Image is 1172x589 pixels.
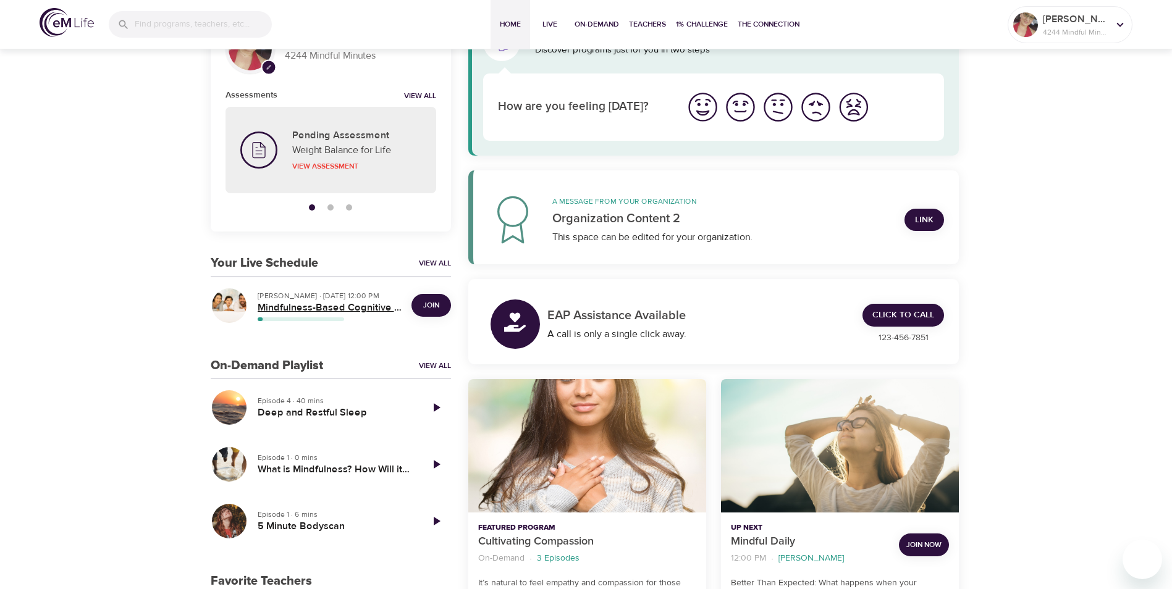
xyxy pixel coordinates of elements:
p: 4244 Mindful Minutes [285,49,436,63]
button: I'm feeling ok [759,88,797,126]
p: Cultivating Compassion [478,533,696,550]
span: Home [495,18,525,31]
h5: Deep and Restful Sleep [258,406,411,419]
div: A call is only a single click away. [547,327,848,341]
input: Find programs, teachers, etc... [135,11,272,38]
h6: Assessments [226,88,277,102]
button: Mindful Daily [721,379,959,513]
span: 1% Challenge [676,18,728,31]
span: Live [535,18,565,31]
nav: breadcrumb [478,550,696,567]
h5: Mindfulness-Based Cognitive Training (MBCT) [258,301,402,314]
button: I'm feeling bad [797,88,835,126]
iframe: Button to launch messaging window [1123,540,1162,579]
p: Episode 1 · 6 mins [258,509,411,520]
p: How are you feeling [DATE]? [498,98,669,116]
p: [PERSON_NAME] [1043,12,1108,27]
img: bad [799,90,833,124]
div: This space can be edited for your organization. [552,230,890,244]
span: Link [914,212,934,228]
img: good [723,90,757,124]
a: View all notifications [404,91,436,102]
button: I'm feeling good [722,88,759,126]
a: Play Episode [421,506,451,536]
p: 3 Episodes [537,552,580,565]
li: · [529,550,532,567]
p: [PERSON_NAME] · [DATE] 12:00 PM [258,290,402,301]
a: Click to Call [862,304,944,327]
p: 4244 Mindful Minutes [1043,27,1108,38]
a: Play Episode [421,393,451,422]
button: Deep and Restful Sleep [211,389,248,426]
span: On-Demand [575,18,619,31]
img: worst [837,90,871,124]
p: Discover programs just for you in two steps [535,43,945,57]
button: 5 Minute Bodyscan [211,503,248,540]
img: logo [40,8,94,37]
img: great [686,90,720,124]
nav: breadcrumb [731,550,889,567]
button: I'm feeling worst [835,88,872,126]
p: Featured Program [478,522,696,533]
span: Join [423,299,439,312]
p: Up Next [731,522,889,533]
img: Remy Sharp [1013,12,1038,37]
button: What is Mindfulness? How Will it Help Me Lose Weight and Improve Health? [211,446,248,483]
button: Cultivating Compassion [468,379,706,513]
button: Join [411,294,451,317]
p: Mindful Daily [731,533,889,550]
span: Teachers [629,18,666,31]
a: View All [419,361,451,371]
span: Join Now [906,538,942,551]
span: Click to Call [872,307,934,323]
img: ok [761,90,795,124]
p: Weight Balance for Life [292,143,421,157]
h3: On-Demand Playlist [211,359,323,373]
h3: Your Live Schedule [211,256,318,270]
p: Episode 4 · 40 mins [258,395,411,406]
span: The Connection [738,18,799,31]
h5: Pending Assessment [292,129,421,142]
button: Join Now [899,533,949,556]
p: 123-456-7851 [862,332,944,345]
a: Play Episode [421,449,451,479]
p: EAP Assistance Available [547,306,848,325]
p: On-Demand [478,552,525,565]
p: Episode 1 · 0 mins [258,452,411,463]
p: View Assessment [292,161,421,172]
p: Organization Content 2 [552,209,890,228]
h5: What is Mindfulness? How Will it Help Me Lose Weight and Improve Health? [258,463,411,476]
button: I'm feeling great [684,88,722,126]
p: 12:00 PM [731,552,766,565]
a: View All [419,258,451,269]
h5: 5 Minute Bodyscan [258,520,411,533]
h3: Favorite Teachers [211,574,312,588]
a: Link [904,209,944,232]
p: A message from your organization [552,196,890,207]
li: · [771,550,774,567]
p: [PERSON_NAME] [778,552,844,565]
